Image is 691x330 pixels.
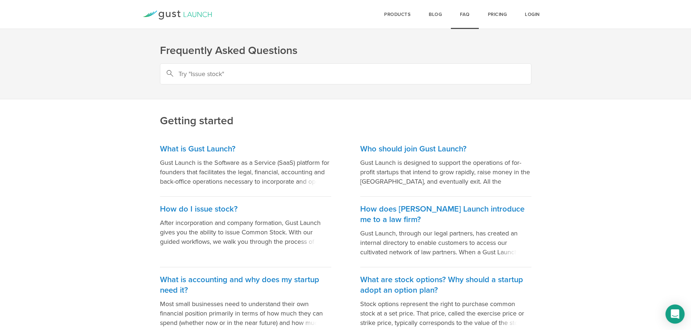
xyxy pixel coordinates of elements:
[666,305,685,324] div: Open Intercom Messenger
[160,218,331,246] p: After incorporation and company formation, Gust Launch gives you the ability to issue Common Stoc...
[160,204,331,214] h3: How do I issue stock?
[160,275,331,296] h3: What is accounting and why does my startup need it?
[160,65,531,128] h2: Getting started
[160,144,331,154] h3: What is Gust Launch?
[160,158,331,186] p: Gust Launch is the Software as a Service (SaaS) platform for founders that facilitates the legal,...
[160,197,331,267] a: How do I issue stock? After incorporation and company formation, Gust Launch gives you the abilit...
[160,137,331,197] a: What is Gust Launch? Gust Launch is the Software as a Service (SaaS) platform for founders that f...
[160,43,531,58] h1: Frequently Asked Questions
[360,158,531,186] p: Gust Launch is designed to support the operations of for-profit startups that intend to grow rapi...
[360,137,531,197] a: Who should join Gust Launch? Gust Launch is designed to support the operations of for-profit star...
[360,197,531,267] a: How does [PERSON_NAME] Launch introduce me to a law firm? Gust Launch, through our legal partners...
[160,299,331,327] p: Most small businesses need to understand their own financial position primarily in terms of how m...
[360,275,531,296] h3: What are stock options? Why should a startup adopt an option plan?
[360,299,531,327] p: Stock options represent the right to purchase common stock at a set price. That price, called the...
[360,204,531,225] h3: How does [PERSON_NAME] Launch introduce me to a law firm?
[360,144,531,154] h3: Who should join Gust Launch?
[360,229,531,257] p: Gust Launch, through our legal partners, has created an internal directory to enable customers to...
[160,63,531,84] input: Try "Issue stock"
